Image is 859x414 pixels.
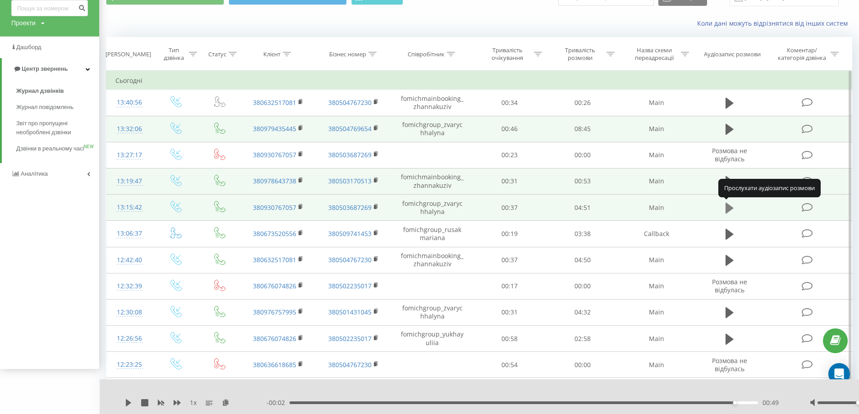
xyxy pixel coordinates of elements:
[115,251,144,269] div: 12:42:40
[115,225,144,242] div: 13:06:37
[763,398,779,407] span: 00:49
[546,90,619,116] td: 00:26
[712,278,747,294] span: Розмова не відбулась
[253,177,296,185] a: 380978643738
[776,46,828,62] div: Коментар/категорія дзвінка
[16,99,99,115] a: Журнал повідомлень
[115,146,144,164] div: 13:27:17
[16,144,84,153] span: Дзвінки в реальному часі
[619,247,694,273] td: Main
[473,116,546,142] td: 00:46
[328,282,372,290] a: 380502235017
[263,50,280,58] div: Клієнт
[16,86,64,96] span: Журнал дзвінків
[704,50,761,58] div: Аудіозапис розмови
[619,326,694,352] td: Main
[2,58,99,80] a: Центр звернень
[546,116,619,142] td: 08:45
[619,142,694,168] td: Main
[266,398,289,407] span: - 00:02
[473,142,546,168] td: 00:23
[546,221,619,247] td: 03:38
[630,46,679,62] div: Назва схеми переадресації
[253,255,296,264] a: 380632517081
[546,299,619,325] td: 04:32
[328,229,372,238] a: 380509741453
[115,199,144,216] div: 13:15:42
[733,401,736,405] div: Accessibility label
[391,221,473,247] td: fomichgroup_rusakmariana
[16,44,41,50] span: Дашборд
[828,363,850,385] div: Open Intercom Messenger
[546,378,619,404] td: 00:34
[619,116,694,142] td: Main
[546,195,619,221] td: 04:51
[21,170,48,177] span: Аналiтика
[697,19,852,27] a: Коли дані можуть відрізнятися вiд інших систем
[546,352,619,378] td: 00:00
[546,326,619,352] td: 02:58
[546,168,619,194] td: 00:53
[556,46,604,62] div: Тривалість розмови
[619,90,694,116] td: Main
[106,72,852,90] td: Сьогодні
[115,278,144,295] div: 12:32:39
[473,326,546,352] td: 00:58
[712,356,747,373] span: Розмова не відбулась
[328,124,372,133] a: 380504769654
[329,50,366,58] div: Бізнес номер
[473,195,546,221] td: 00:37
[391,247,473,273] td: fomichmainbooking_zhannakuziv
[546,273,619,299] td: 00:00
[619,168,694,194] td: Main
[328,203,372,212] a: 380503687269
[619,195,694,221] td: Main
[253,282,296,290] a: 380676074826
[115,304,144,321] div: 12:30:08
[473,90,546,116] td: 00:34
[473,378,546,404] td: 00:28
[253,124,296,133] a: 380979435445
[391,299,473,325] td: fomichgroup_zvarychhalyna
[16,103,73,112] span: Журнал повідомлень
[328,308,372,316] a: 380501431045
[11,18,36,27] div: Проекти
[253,150,296,159] a: 380930767057
[253,334,296,343] a: 380676074826
[473,221,546,247] td: 00:19
[546,142,619,168] td: 00:00
[328,98,372,107] a: 380504767230
[115,330,144,347] div: 12:26:56
[253,98,296,107] a: 380632517081
[391,116,473,142] td: fomichgroup_zvarychhalyna
[115,356,144,373] div: 12:23:25
[546,247,619,273] td: 04:50
[619,273,694,299] td: Main
[208,50,226,58] div: Статус
[328,255,372,264] a: 380504767230
[16,141,99,157] a: Дзвінки в реальному часіNEW
[115,173,144,190] div: 13:19:47
[391,326,473,352] td: fomichgroup_yukhayuliia
[473,299,546,325] td: 00:31
[712,146,747,163] span: Розмова не відбулась
[161,46,187,62] div: Тип дзвінка
[391,90,473,116] td: fomichmainbooking_zhannakuziv
[16,83,99,99] a: Журнал дзвінків
[22,65,68,72] span: Центр звернень
[253,203,296,212] a: 380930767057
[408,50,445,58] div: Співробітник
[253,229,296,238] a: 380673520556
[328,360,372,369] a: 380504767230
[328,177,372,185] a: 380503170513
[190,398,197,407] span: 1 x
[391,168,473,194] td: fomichmainbooking_zhannakuziv
[328,334,372,343] a: 380502235017
[619,299,694,325] td: Main
[473,352,546,378] td: 00:54
[16,119,95,137] span: Звіт про пропущені необроблені дзвінки
[253,308,296,316] a: 380976757995
[115,120,144,138] div: 13:32:06
[328,150,372,159] a: 380503687269
[718,179,821,197] div: Прослухати аудіозапис розмови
